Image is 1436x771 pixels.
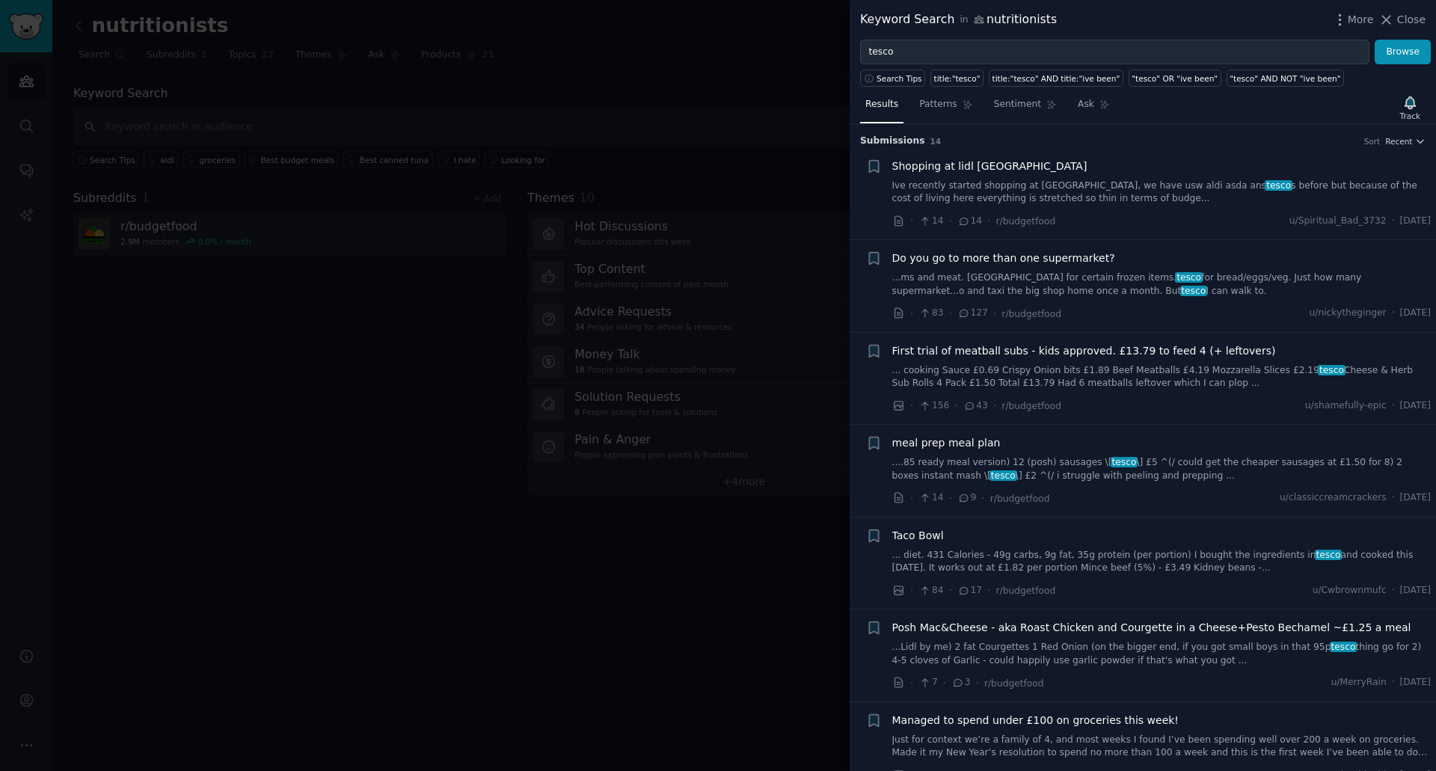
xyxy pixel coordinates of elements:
span: Close [1397,12,1426,28]
div: "tesco" AND NOT "ive been" [1230,73,1340,84]
a: Managed to spend under £100 on groceries this week! [892,713,1179,728]
a: "tesco" OR "ive been" [1129,70,1221,87]
span: 17 [957,584,982,598]
span: [DATE] [1400,676,1431,689]
a: Posh Mac&Cheese - aka Roast Chicken and Courgette in a Cheese+Pesto Bechamel ~£1.25 a meal [892,620,1411,636]
span: Ask [1078,98,1094,111]
span: tesco [1111,457,1138,467]
span: 156 [918,399,949,413]
span: Patterns [919,98,957,111]
span: · [1392,584,1395,598]
span: 14 [957,215,982,228]
span: [DATE] [1400,584,1431,598]
span: Results [865,98,898,111]
span: u/Spiritual_Bad_3732 [1289,215,1387,228]
span: · [910,213,913,229]
span: · [949,306,952,322]
button: Browse [1375,40,1431,65]
span: 14 [918,215,943,228]
span: · [1392,491,1395,505]
span: 127 [957,307,988,320]
span: · [910,306,913,322]
span: · [910,491,913,506]
span: 84 [918,584,943,598]
span: tesco [1318,365,1345,375]
a: Just for context we’re a family of 4, and most weeks I found I’ve been spending well over 200 a w... [892,734,1432,760]
span: Recent [1385,136,1412,147]
a: ...ms and meat. [GEOGRAPHIC_DATA] for certain frozen items.tescofor bread/eggs/veg. Just how many... [892,271,1432,298]
span: r/budgetfood [984,678,1044,689]
span: More [1348,12,1374,28]
span: r/budgetfood [990,494,1050,504]
span: r/budgetfood [1001,401,1061,411]
span: · [987,213,990,229]
span: · [910,583,913,598]
span: · [910,675,913,691]
a: Results [860,93,903,123]
span: · [910,398,913,414]
a: Shopping at lidl [GEOGRAPHIC_DATA] [892,159,1087,174]
button: Recent [1385,136,1426,147]
span: · [993,398,996,414]
button: Close [1378,12,1426,28]
span: 14 [930,137,942,146]
div: Keyword Search nutritionists [860,10,1057,29]
div: title:"tesco" AND title:"ive been" [992,73,1120,84]
span: [DATE] [1400,491,1431,505]
span: · [976,675,979,691]
a: Patterns [914,93,978,123]
span: 83 [918,307,943,320]
span: r/budgetfood [996,216,1056,227]
span: tesco [989,470,1016,481]
a: title:"tesco" [930,70,984,87]
span: 7 [918,676,937,689]
a: Do you go to more than one supermarket? [892,251,1115,266]
span: · [949,213,952,229]
a: First trial of meatball subs - kids approved. £13.79 to feed 4 (+ leftovers) [892,343,1276,359]
input: Try a keyword related to your business [860,40,1369,65]
span: Sentiment [994,98,1041,111]
span: · [1392,215,1395,228]
span: u/MerryRain [1331,676,1387,689]
span: · [993,306,996,322]
span: 43 [963,399,988,413]
span: u/classiccreamcrackers [1280,491,1387,505]
span: · [987,583,990,598]
span: in [960,13,968,27]
span: [DATE] [1400,307,1431,320]
span: · [1392,399,1395,413]
a: Ive recently started shopping at [GEOGRAPHIC_DATA], we have usw aldi asda anstescos before but be... [892,179,1432,206]
div: Sort [1364,136,1381,147]
div: "tesco" OR "ive been" [1132,73,1218,84]
a: Taco Bowl [892,528,944,544]
a: ...Lidl by me) 2 fat Courgettes 1 Red Onion (on the bigger end, if you got small boys in that 95p... [892,641,1432,667]
a: meal prep meal plan [892,435,1001,451]
span: Submission s [860,135,925,148]
span: 3 [951,676,970,689]
span: 14 [918,491,943,505]
a: Ask [1073,93,1115,123]
span: · [954,398,957,414]
span: · [1392,676,1395,689]
span: Search Tips [877,73,922,84]
span: · [981,491,984,506]
span: · [949,491,952,506]
span: u/shamefully-epic [1305,399,1387,413]
span: u/nickytheginger [1310,307,1387,320]
span: · [943,675,946,691]
span: · [1392,307,1395,320]
span: · [949,583,952,598]
span: tesco [1330,642,1357,652]
span: tesco [1315,550,1342,560]
span: 9 [957,491,976,505]
button: Search Tips [860,70,925,87]
a: ....85 ready meal version) 12 (posh) sausages \[tesco\] £5 ^(/ could get the cheaper sausages at ... [892,456,1432,482]
a: ... cooking Sauce £0.69 Crispy Onion bits £1.89 Beef Meatballs £4.19 Mozzarella Slices £2.19tesco... [892,364,1432,390]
